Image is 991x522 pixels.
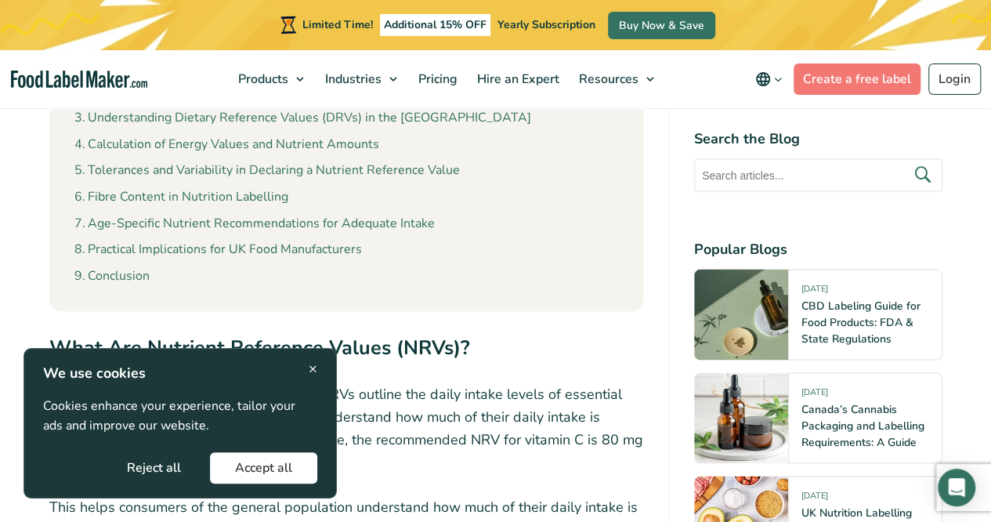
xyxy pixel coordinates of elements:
[74,134,379,154] a: Calculation of Energy Values and Nutrient Amounts
[801,490,828,508] span: [DATE]
[694,159,942,192] input: Search articles...
[570,50,662,108] a: Resources
[794,63,920,95] a: Create a free label
[74,107,531,128] a: Understanding Dietary Reference Values (DRVs) in the [GEOGRAPHIC_DATA]
[574,71,640,88] span: Resources
[694,129,942,150] h4: Search the Blog
[801,299,920,346] a: CBD Labeling Guide for Food Products: FDA & State Regulations
[468,50,566,108] a: Hire an Expert
[74,213,435,234] a: Age-Specific Nutrient Recommendations for Adequate Intake
[801,283,828,301] span: [DATE]
[608,12,715,39] a: Buy Now & Save
[74,239,362,259] a: Practical Implications for UK Food Manufacturers
[302,17,373,32] span: Limited Time!
[233,71,290,88] span: Products
[49,382,643,473] p: ​​NRV stands for . NRVs outline the daily intake levels of essential vitamins and minerals, helpi...
[316,50,405,108] a: Industries
[210,452,317,484] button: Accept all
[472,71,561,88] span: Hire an Expert
[43,397,317,437] p: Cookies enhance your experience, tailor your ads and improve our website.
[801,386,828,404] span: [DATE]
[102,452,206,484] button: Reject all
[309,358,317,379] span: ×
[801,402,924,450] a: Canada’s Cannabis Packaging and Labelling Requirements: A Guide
[43,364,146,382] strong: We use cookies
[409,50,464,108] a: Pricing
[229,50,312,108] a: Products
[928,63,981,95] a: Login
[74,160,460,180] a: Tolerances and Variability in Declaring a Nutrient Reference Value
[74,266,150,286] a: Conclusion
[49,333,470,361] strong: What Are Nutrient Reference Values (NRVs)?
[938,469,975,506] div: Open Intercom Messenger
[74,187,288,207] a: Fibre Content in Nutrition Labelling
[414,71,459,88] span: Pricing
[694,239,942,260] h4: Popular Blogs
[380,14,490,36] span: Additional 15% OFF
[497,17,595,32] span: Yearly Subscription
[320,71,383,88] span: Industries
